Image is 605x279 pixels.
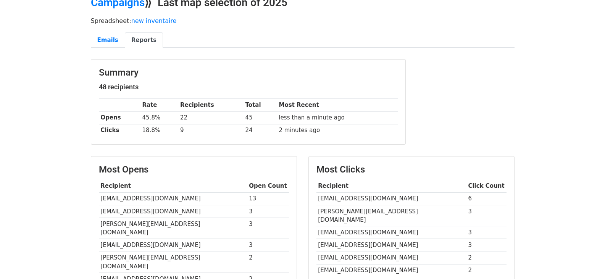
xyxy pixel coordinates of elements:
th: Total [244,99,277,111]
td: [EMAIL_ADDRESS][DOMAIN_NAME] [99,239,247,252]
th: Recipient [99,180,247,192]
iframe: Chat Widget [567,242,605,279]
td: 13 [247,192,289,205]
td: 2 [466,264,507,277]
td: 45 [244,111,277,124]
td: 2 minutes ago [277,124,398,137]
td: 3 [247,218,289,239]
td: 2 [247,252,289,273]
td: 24 [244,124,277,137]
td: [EMAIL_ADDRESS][DOMAIN_NAME] [99,205,247,218]
td: 22 [178,111,244,124]
td: 18.8% [140,124,178,137]
td: 3 [247,205,289,218]
td: [EMAIL_ADDRESS][DOMAIN_NAME] [316,239,466,252]
td: less than a minute ago [277,111,398,124]
td: [EMAIL_ADDRESS][DOMAIN_NAME] [99,192,247,205]
a: new inventaire [131,17,177,24]
th: Opens [99,111,140,124]
h3: Most Clicks [316,164,507,175]
td: 9 [178,124,244,137]
h3: Most Opens [99,164,289,175]
a: Emails [91,32,125,48]
th: Clicks [99,124,140,137]
th: Open Count [247,180,289,192]
td: 2 [466,252,507,264]
th: Recipients [178,99,244,111]
td: [PERSON_NAME][EMAIL_ADDRESS][DOMAIN_NAME] [99,252,247,273]
td: [EMAIL_ADDRESS][DOMAIN_NAME] [316,264,466,277]
td: [EMAIL_ADDRESS][DOMAIN_NAME] [316,226,466,239]
td: 3 [247,239,289,252]
div: Widget de chat [567,242,605,279]
th: Click Count [466,180,507,192]
h3: Summary [99,67,398,78]
td: [PERSON_NAME][EMAIL_ADDRESS][DOMAIN_NAME] [316,205,466,226]
td: 3 [466,205,507,226]
th: Rate [140,99,178,111]
td: 3 [466,239,507,252]
td: [EMAIL_ADDRESS][DOMAIN_NAME] [316,252,466,264]
th: Recipient [316,180,466,192]
td: [PERSON_NAME][EMAIL_ADDRESS][DOMAIN_NAME] [99,218,247,239]
a: Reports [125,32,163,48]
h5: 48 recipients [99,83,398,91]
td: 45.8% [140,111,178,124]
td: [EMAIL_ADDRESS][DOMAIN_NAME] [316,192,466,205]
td: 3 [466,226,507,239]
p: Spreadsheet: [91,17,515,25]
th: Most Recent [277,99,398,111]
td: 6 [466,192,507,205]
